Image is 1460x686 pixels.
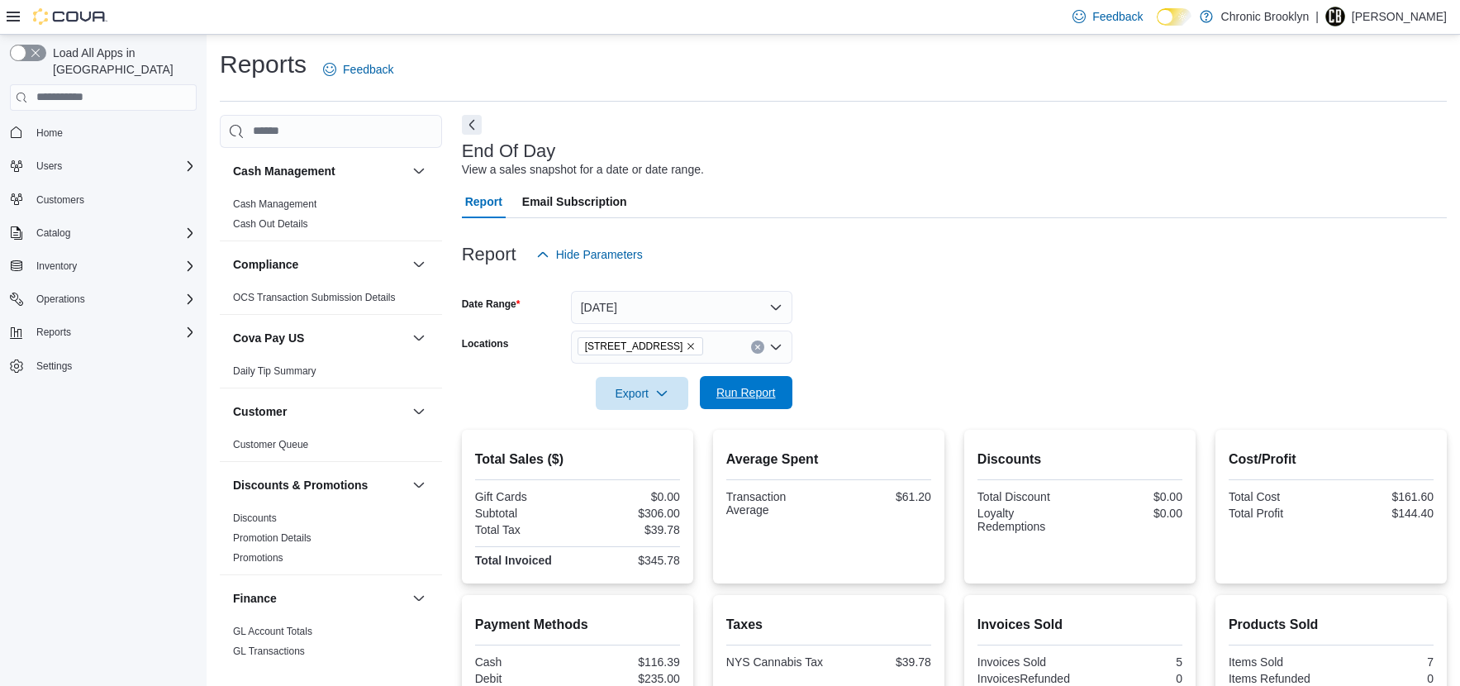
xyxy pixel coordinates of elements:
[233,365,316,377] a: Daily Tip Summary
[581,672,680,685] div: $235.00
[233,198,316,211] span: Cash Management
[1325,7,1345,26] div: Ned Farrell
[233,512,277,524] a: Discounts
[3,255,203,278] button: Inventory
[581,554,680,567] div: $345.78
[233,645,305,658] span: GL Transactions
[220,194,442,241] div: Cash Management
[316,53,400,86] a: Feedback
[30,156,197,176] span: Users
[3,222,203,245] button: Catalog
[581,655,680,669] div: $116.39
[30,289,92,309] button: Operations
[233,625,312,638] span: GL Account Totals
[36,293,85,306] span: Operations
[475,655,574,669] div: Cash
[726,490,825,517] div: Transaction Average
[462,337,509,350] label: Locations
[581,523,680,536] div: $39.78
[751,341,764,354] button: Clear input
[36,360,72,373] span: Settings
[581,507,680,520] div: $306.00
[409,255,429,274] button: Compliance
[832,655,931,669] div: $39.78
[977,672,1077,685] div: InvoicesRefunded
[1229,655,1328,669] div: Items Sold
[233,552,283,564] a: Promotions
[475,672,574,685] div: Debit
[3,188,203,212] button: Customers
[475,615,680,635] h2: Payment Methods
[726,450,931,469] h2: Average Spent
[30,256,83,276] button: Inventory
[10,114,197,422] nav: Complex example
[30,356,78,376] a: Settings
[233,477,368,493] h3: Discounts & Promotions
[33,8,107,25] img: Cova
[233,438,308,451] span: Customer Queue
[1352,7,1447,26] p: [PERSON_NAME]
[475,490,574,503] div: Gift Cards
[1083,490,1182,503] div: $0.00
[343,61,393,78] span: Feedback
[3,354,203,378] button: Settings
[233,218,308,230] a: Cash Out Details
[1229,615,1434,635] h2: Products Sold
[409,475,429,495] button: Discounts & Promotions
[3,121,203,145] button: Home
[977,490,1077,503] div: Total Discount
[578,337,704,355] span: 483 3rd Ave
[726,615,931,635] h2: Taxes
[1229,450,1434,469] h2: Cost/Profit
[233,163,335,179] h3: Cash Management
[36,260,77,273] span: Inventory
[1229,507,1328,520] div: Total Profit
[233,330,406,346] button: Cova Pay US
[36,126,63,140] span: Home
[233,477,406,493] button: Discounts & Promotions
[30,223,197,243] span: Catalog
[700,376,792,409] button: Run Report
[409,161,429,181] button: Cash Management
[233,403,287,420] h3: Customer
[233,198,316,210] a: Cash Management
[233,531,311,545] span: Promotion Details
[30,256,197,276] span: Inventory
[462,298,521,311] label: Date Range
[977,507,1077,533] div: Loyalty Redemptions
[233,551,283,565] span: Promotions
[475,554,552,567] strong: Total Invoiced
[30,156,69,176] button: Users
[1157,8,1191,26] input: Dark Mode
[1229,490,1328,503] div: Total Cost
[233,403,406,420] button: Customer
[233,163,406,179] button: Cash Management
[1092,8,1143,25] span: Feedback
[233,217,308,231] span: Cash Out Details
[220,288,442,314] div: Compliance
[530,238,649,271] button: Hide Parameters
[30,123,69,143] a: Home
[475,507,574,520] div: Subtotal
[3,288,203,311] button: Operations
[233,626,312,637] a: GL Account Totals
[522,185,627,218] span: Email Subscription
[233,439,308,450] a: Customer Queue
[1083,672,1182,685] div: 0
[220,435,442,461] div: Customer
[3,321,203,344] button: Reports
[3,155,203,178] button: Users
[581,490,680,503] div: $0.00
[233,590,406,607] button: Finance
[475,523,574,536] div: Total Tax
[409,328,429,348] button: Cova Pay US
[1334,490,1434,503] div: $161.60
[596,377,688,410] button: Export
[30,289,197,309] span: Operations
[1083,655,1182,669] div: 5
[220,508,442,574] div: Discounts & Promotions
[30,223,77,243] button: Catalog
[233,590,277,607] h3: Finance
[1229,672,1328,685] div: Items Refunded
[1334,507,1434,520] div: $144.40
